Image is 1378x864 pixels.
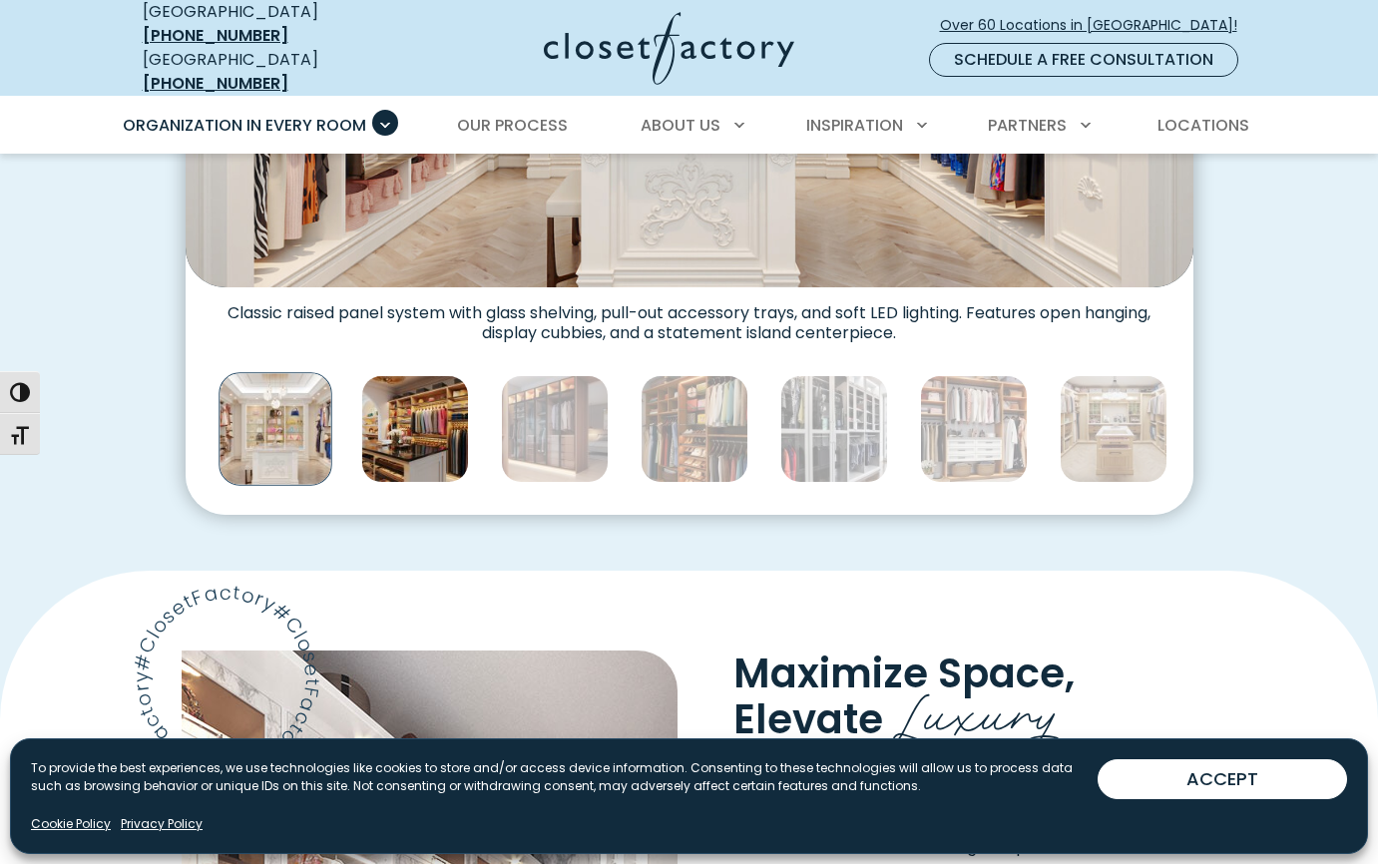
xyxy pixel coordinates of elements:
[1060,375,1167,483] img: Glass-top island, velvet-lined jewelry drawers, and LED wardrobe lighting. Custom cabinetry in Rh...
[920,375,1028,483] img: Reach-in closet with Two-tone system with Rustic Cherry structure and White Shaker drawer fronts....
[1098,759,1347,799] button: ACCEPT
[929,43,1238,77] a: Schedule a Free Consultation
[186,287,1193,343] figcaption: Classic raised panel system with glass shelving, pull-out accessory trays, and soft LED lighting....
[940,15,1253,36] span: Over 60 Locations in [GEOGRAPHIC_DATA]!
[501,375,609,483] img: Luxury walk-in custom closet contemporary glass-front wardrobe system in Rocky Mountain melamine ...
[457,114,568,137] span: Our Process
[893,667,1062,751] span: Luxury
[31,815,111,833] a: Cookie Policy
[641,114,720,137] span: About Us
[121,815,203,833] a: Privacy Policy
[109,98,1270,154] nav: Primary Menu
[143,72,288,95] a: [PHONE_NUMBER]
[780,375,888,483] img: Glass-front wardrobe system in Dove Grey with integrated LED lighting, double-hang rods, and disp...
[733,645,1075,700] span: Maximize Space,
[143,48,387,96] div: [GEOGRAPHIC_DATA]
[1157,114,1249,137] span: Locations
[544,12,794,85] img: Closet Factory Logo
[31,759,1098,795] p: To provide the best experiences, we use technologies like cookies to store and/or access device i...
[219,372,331,485] img: White walk-in closet with ornate trim and crown molding, featuring glass shelving
[361,375,469,483] img: Custom dressing room Rhapsody woodgrain system with illuminated wardrobe rods, angled shoe shelve...
[806,114,903,137] span: Inspiration
[143,24,288,47] a: [PHONE_NUMBER]
[641,375,748,483] img: Built-in custom closet Rustic Cherry melamine with glass shelving, angled shoe shelves, and tripl...
[733,691,883,747] span: Elevate
[123,114,366,137] span: Organization in Every Room
[939,8,1254,43] a: Over 60 Locations in [GEOGRAPHIC_DATA]!
[988,114,1067,137] span: Partners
